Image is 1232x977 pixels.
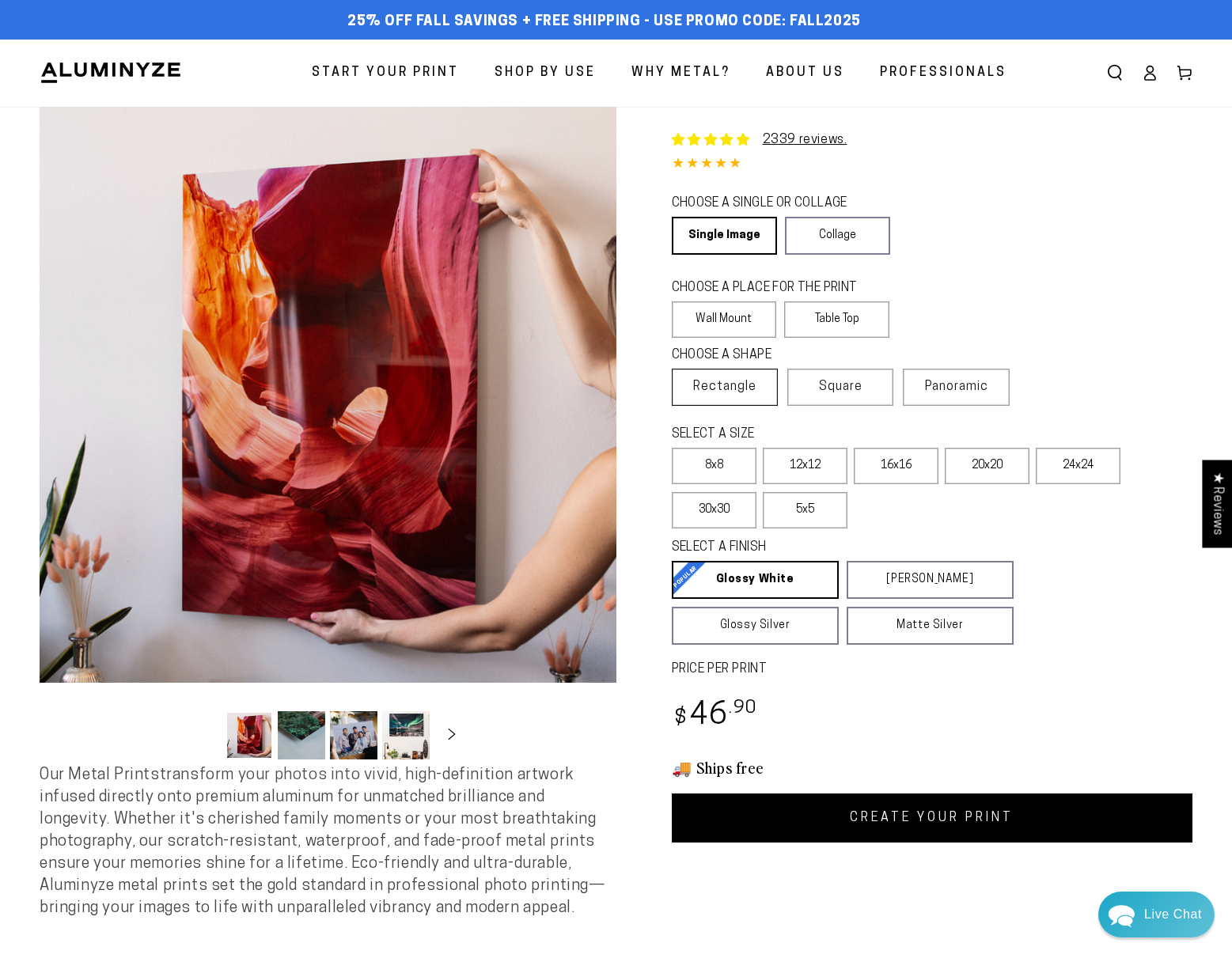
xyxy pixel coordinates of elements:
[1097,55,1132,90] summary: Search our site
[52,160,68,176] img: fba842a801236a3782a25bbf40121a09
[672,757,1193,778] h3: 🚚 Ships free
[672,448,756,484] label: 8x8
[693,377,756,396] span: Rectangle
[854,448,938,484] label: 16x16
[312,62,459,85] span: Start Your Print
[72,161,279,176] div: [PERSON_NAME]
[672,195,876,213] legend: CHOOSE A SINGLE OR COLLAGE
[674,708,688,729] span: $
[672,217,777,255] a: Single Image
[880,62,1006,85] span: Professionals
[1036,448,1120,484] label: 24x24
[300,52,471,94] a: Start Your Print
[119,79,217,90] span: Away until [DATE]
[672,539,976,557] legend: SELECT A FINISH
[868,52,1018,94] a: Professionals
[1202,460,1232,547] div: Click to open Judge.me floating reviews tab
[620,52,742,94] a: Why Metal?
[40,61,182,85] img: Aluminyze
[672,492,756,528] label: 30x30
[1098,892,1215,937] div: Chat widget toggle
[347,13,861,31] span: 25% off FALL Savings + Free Shipping - Use Promo Code: FALL2025
[819,377,862,396] span: Square
[52,177,307,192] p: Good morning, [PERSON_NAME]. SUMMER25 has no expiry date yet. It's best to place an order within ...
[169,451,214,463] span: Re:amaze
[278,711,325,759] button: Load image 2 in gallery view
[104,477,232,502] a: Leave A Message
[186,718,221,753] button: Slide left
[763,448,847,484] label: 12x12
[631,62,730,85] span: Why Metal?
[483,52,608,94] a: Shop By Use
[925,381,988,393] span: Panoramic
[32,131,303,146] div: Recent Conversations
[279,162,307,174] div: [DATE]
[279,213,307,225] div: [DATE]
[672,607,839,645] a: Glossy Silver
[847,561,1014,599] a: [PERSON_NAME]
[1144,892,1202,937] div: Contact Us Directly
[181,24,222,65] img: Helga
[672,561,839,599] a: Glossy White
[330,711,377,759] button: Load image 3 in gallery view
[672,661,1193,679] label: PRICE PER PRINT
[40,767,605,916] span: Our Metal Prints transform your photos into vivid, high-definition artwork infused directly onto ...
[945,448,1029,484] label: 20x20
[672,301,777,338] label: Wall Mount
[672,346,878,365] legend: CHOOSE A SHAPE
[40,107,616,765] media-gallery: Gallery Viewer
[148,24,189,65] img: John
[672,793,1193,843] a: CREATE YOUR PRINT
[672,153,1193,176] div: 4.84 out of 5.0 stars
[672,279,875,297] legend: CHOOSE A PLACE FOR THE PRINT
[495,62,596,85] span: Shop By Use
[785,217,890,255] a: Collage
[382,711,430,759] button: Load image 4 in gallery view
[121,454,214,462] span: We run on
[434,718,469,753] button: Slide right
[763,134,847,146] a: 2339 reviews.
[763,492,847,528] label: 5x5
[754,52,856,94] a: About Us
[226,711,273,759] button: Load image 1 in gallery view
[672,701,758,732] bdi: 46
[115,24,156,65] img: Marie J
[784,301,889,338] label: Table Top
[847,607,1014,645] a: Matte Silver
[52,229,307,244] p: Hi [PERSON_NAME], Your new order number is 36380. Thank you and enjoy the rest of your day!
[52,211,68,227] img: fba842a801236a3782a25bbf40121a09
[729,699,757,718] sup: .90
[766,62,844,85] span: About Us
[72,212,279,227] div: [PERSON_NAME]
[672,426,978,444] legend: SELECT A SIZE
